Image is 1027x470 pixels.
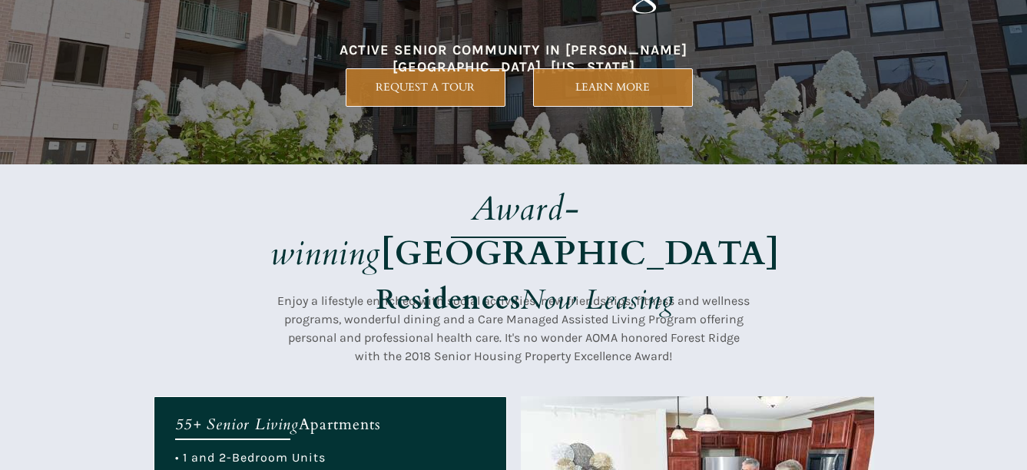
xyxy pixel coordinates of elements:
em: Now Leasing [521,281,674,319]
span: ACTIVE SENIOR COMMUNITY IN [PERSON_NAME][GEOGRAPHIC_DATA], [US_STATE] [340,41,687,75]
em: 55+ Senior Living [175,414,299,435]
span: Apartments [299,414,381,435]
a: REQUEST A TOUR [346,68,505,107]
span: REQUEST A TOUR [346,81,505,94]
em: Award-winning [270,186,580,276]
a: LEARN MORE [533,68,693,107]
strong: [GEOGRAPHIC_DATA] [381,230,780,276]
span: • 1 and 2-Bedroom Units [175,450,326,465]
span: LEARN MORE [534,81,692,94]
strong: Residences [376,281,521,319]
